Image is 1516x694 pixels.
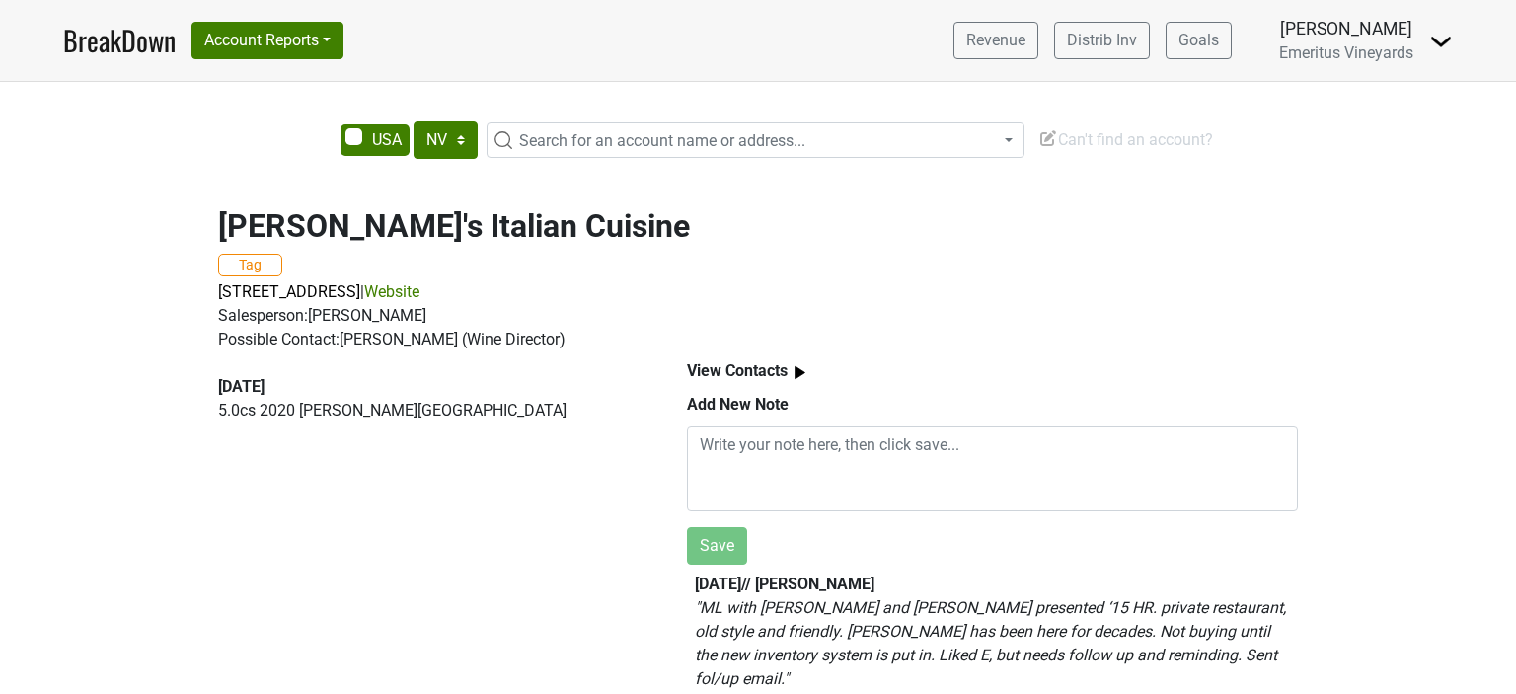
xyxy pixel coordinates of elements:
[1038,130,1213,149] span: Can't find an account?
[695,575,874,593] b: [DATE] // [PERSON_NAME]
[788,360,812,385] img: arrow_right.svg
[1279,43,1413,62] span: Emeritus Vineyards
[63,20,176,61] a: BreakDown
[687,395,789,414] b: Add New Note
[364,282,419,301] a: Website
[1429,30,1453,53] img: Dropdown Menu
[695,598,1286,688] em: " ML with [PERSON_NAME] and [PERSON_NAME] presented ‘15 HR. private restaurant, old style and fri...
[218,254,282,276] button: Tag
[218,280,1298,304] p: |
[218,399,642,423] p: 5.0 cs 2020 [PERSON_NAME][GEOGRAPHIC_DATA]
[218,304,1298,328] div: Salesperson: [PERSON_NAME]
[519,131,805,150] span: Search for an account name or address...
[687,361,788,380] b: View Contacts
[1038,128,1058,148] img: Edit
[687,527,747,565] button: Save
[1166,22,1232,59] a: Goals
[191,22,343,59] button: Account Reports
[218,328,1298,351] div: Possible Contact: [PERSON_NAME] (Wine Director)
[953,22,1038,59] a: Revenue
[1054,22,1150,59] a: Distrib Inv
[218,282,360,301] a: [STREET_ADDRESS]
[218,207,1298,245] h2: [PERSON_NAME]'s Italian Cuisine
[218,375,642,399] div: [DATE]
[1279,16,1413,41] div: [PERSON_NAME]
